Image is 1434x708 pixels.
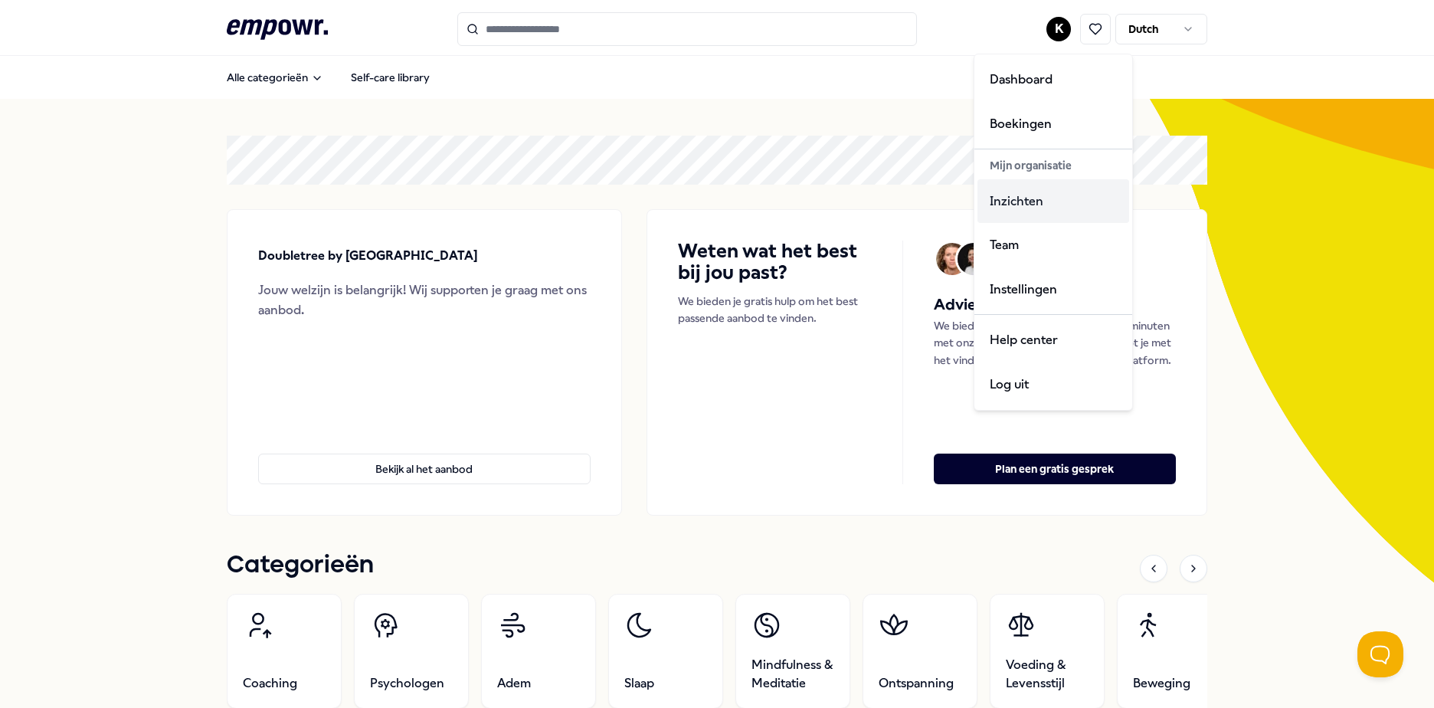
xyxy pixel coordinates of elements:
a: Dashboard [977,57,1129,102]
div: K [974,54,1133,411]
div: Mijn organisatie [977,152,1129,179]
a: Team [977,223,1129,267]
a: Inzichten [977,179,1129,224]
a: Instellingen [977,267,1129,312]
a: Boekingen [977,102,1129,146]
div: Log uit [977,362,1129,407]
a: Help center [977,318,1129,362]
